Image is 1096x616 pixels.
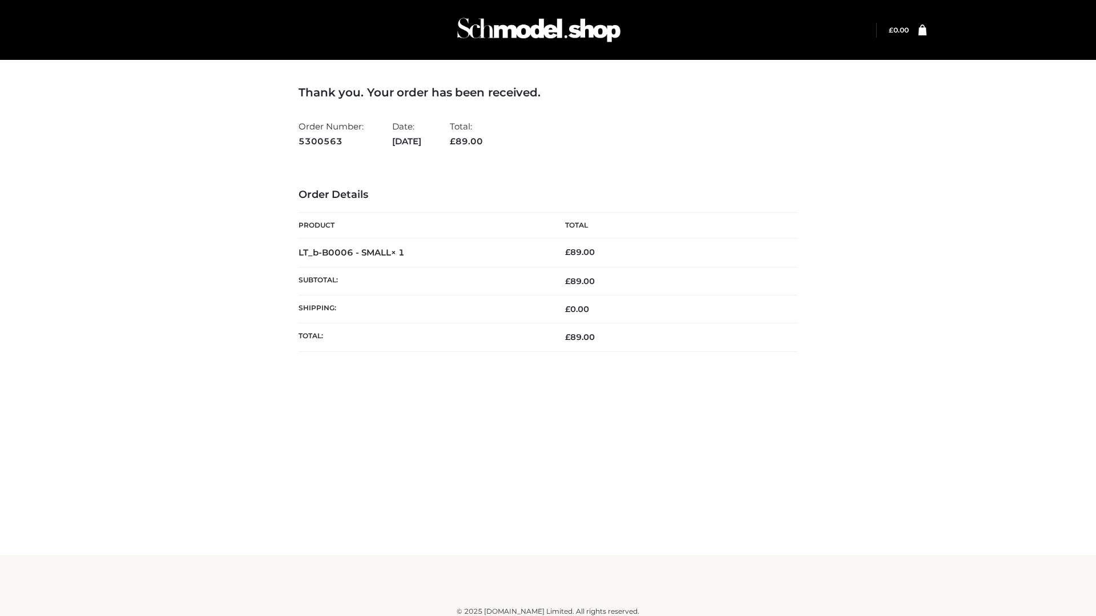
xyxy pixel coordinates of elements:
span: £ [889,26,893,34]
img: Schmodel Admin 964 [453,7,624,52]
li: Order Number: [299,116,364,151]
span: £ [450,136,456,147]
span: £ [565,247,570,257]
span: 89.00 [565,276,595,286]
bdi: 0.00 [889,26,909,34]
li: Total: [450,116,483,151]
h3: Thank you. Your order has been received. [299,86,797,99]
strong: [DATE] [392,134,421,149]
bdi: 89.00 [565,247,595,257]
th: Total [548,213,797,238]
a: £0.00 [889,26,909,34]
th: Total: [299,323,548,351]
bdi: 0.00 [565,304,589,314]
h3: Order Details [299,189,797,201]
li: Date: [392,116,421,151]
th: Subtotal: [299,267,548,295]
span: 89.00 [565,332,595,342]
span: £ [565,332,570,342]
th: Shipping: [299,295,548,323]
strong: LT_b-B0006 - SMALL [299,247,405,258]
strong: × 1 [391,247,405,258]
span: 89.00 [450,136,483,147]
span: £ [565,304,570,314]
th: Product [299,213,548,238]
span: £ [565,276,570,286]
strong: 5300563 [299,134,364,149]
